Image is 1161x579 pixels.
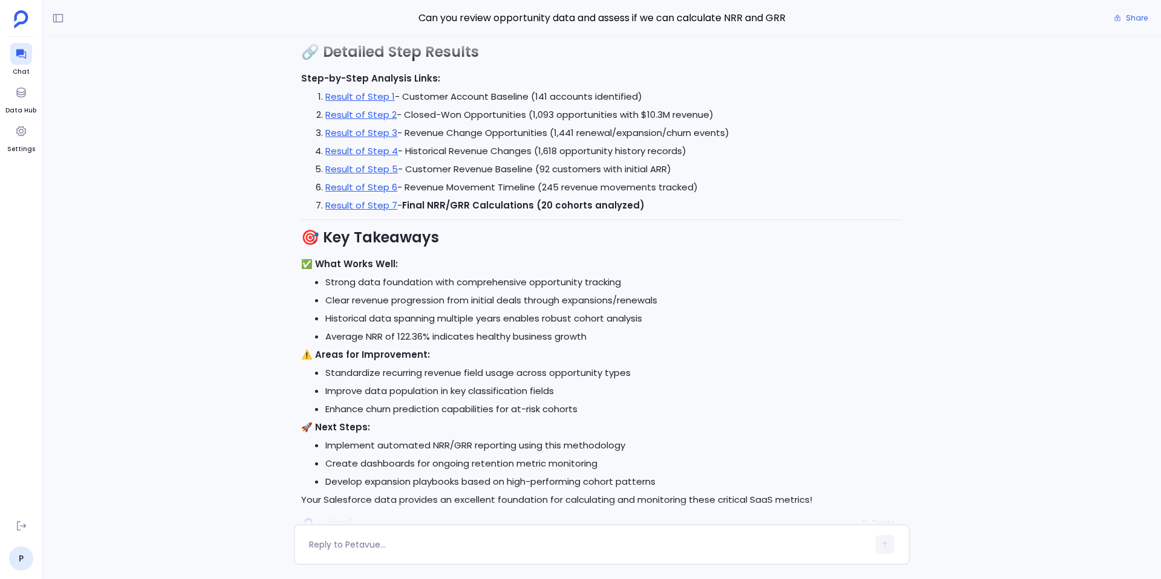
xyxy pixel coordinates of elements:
[402,199,645,212] strong: Final NRR/GRR Calculations (20 cohorts analyzed)
[325,436,902,454] li: Implement automated NRR/GRR reporting using this methodology
[325,364,902,382] li: Standardize recurring revenue field usage across opportunity types
[1107,10,1155,27] button: Share
[9,546,33,571] a: P
[325,108,397,121] a: Result of Step 2
[325,181,397,193] a: Result of Step 6
[325,400,902,418] li: Enhance churn prediction capabilities for at-risk cohorts
[325,88,902,106] li: - Customer Account Baseline (141 accounts identified)
[325,163,398,175] a: Result of Step 5
[325,196,902,215] li: -
[325,454,902,473] li: Create dashboards for ongoing retention metric monitoring
[325,291,902,309] li: Clear revenue progression from initial deals through expansions/renewals
[325,126,397,139] a: Result of Step 3
[301,257,398,270] strong: ✅ What Works Well:
[294,10,909,26] span: Can you review opportunity data and assess if we can calculate NRR and GRR
[325,142,902,160] li: - Historical Revenue Changes (1,618 opportunity history records)
[5,82,36,115] a: Data Hub
[325,328,902,346] li: Average NRR of 122.36% indicates healthy business growth
[301,72,440,85] strong: Step-by-Step Analysis Links:
[1126,13,1148,23] span: Share
[7,120,35,154] a: Settings
[325,199,397,212] a: Result of Step 7
[325,160,902,178] li: - Customer Revenue Baseline (92 customers with initial ARR)
[325,309,902,328] li: Historical data spanning multiple years enables robust cohort analysis
[325,382,902,400] li: Improve data population in key classification fields
[325,106,902,124] li: - Closed-Won Opportunities (1,093 opportunities with $10.3M revenue)
[301,227,439,247] strong: 🎯 Key Takeaways
[325,473,902,491] li: Develop expansion playbooks based on high-performing cohort patterns
[325,273,902,291] li: Strong data foundation with comprehensive opportunity tracking
[325,178,902,196] li: - Revenue Movement Timeline (245 revenue movements tracked)
[10,43,32,77] a: Chat
[14,10,28,28] img: petavue logo
[325,144,398,157] a: Result of Step 4
[5,106,36,115] span: Data Hub
[325,124,902,142] li: - Revenue Change Opportunities (1,441 renewal/expansion/churn events)
[301,421,370,433] strong: 🚀 Next Steps:
[301,348,430,361] strong: ⚠️ Areas for Improvement:
[10,67,32,77] span: Chat
[325,90,395,103] a: Result of Step 1
[7,144,35,154] span: Settings
[301,491,902,509] p: Your Salesforce data provides an excellent foundation for calculating and monitoring these critic...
